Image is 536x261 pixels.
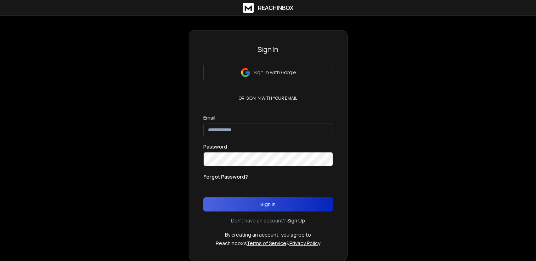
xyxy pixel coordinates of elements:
a: Terms of Service [247,240,286,246]
label: Email [203,115,215,120]
a: Sign Up [287,217,305,224]
a: Privacy Policy [289,240,320,246]
p: or, sign in with your email [236,95,300,101]
label: Password [203,144,227,149]
a: ReachInbox [243,3,293,13]
button: Sign in with Google [203,64,333,81]
p: Don't have an account? [231,217,286,224]
p: By creating an account, you agree to [225,231,311,238]
h1: ReachInbox [258,4,293,12]
p: ReachInbox's & [216,240,320,247]
p: Forgot Password? [203,173,248,180]
h3: Sign In [203,45,333,54]
button: Sign In [203,197,333,211]
p: Sign in with Google [254,69,296,76]
img: logo [243,3,254,13]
